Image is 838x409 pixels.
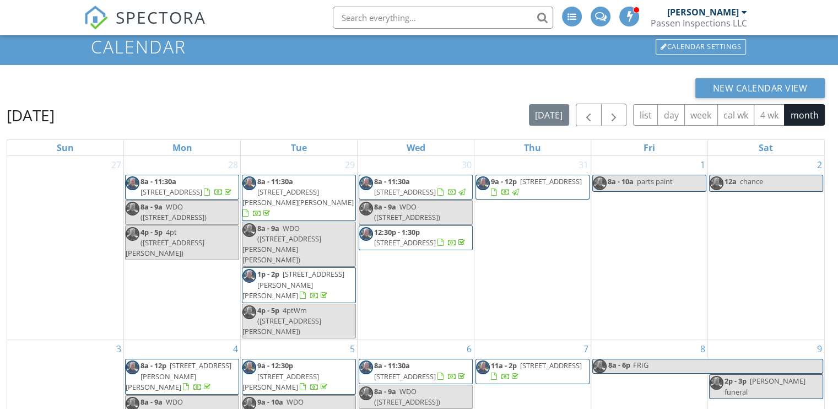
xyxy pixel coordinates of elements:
a: 9a - 12p [STREET_ADDRESS] [491,176,582,197]
span: 8a - 9a [140,202,163,212]
a: 8a - 11:30a [STREET_ADDRESS] [359,175,473,200]
span: SPECTORA [116,6,206,29]
img: 43af5337635abc333d4726d2b9fa62a03fed9dcc.jpg [359,360,373,374]
h2: [DATE] [7,104,55,126]
span: chance [740,176,763,186]
span: 8a - 9a [140,397,163,407]
span: WDO ([STREET_ADDRESS]) [140,202,207,222]
span: 4ptWm ([STREET_ADDRESS][PERSON_NAME]) [242,305,321,336]
span: 4pt ([STREET_ADDRESS][PERSON_NAME]) [126,227,204,258]
a: Monday [170,140,194,155]
h1: Calendar [91,37,747,56]
button: Next month [601,104,627,126]
span: 8a - 11:30a [140,176,176,186]
a: 12:30p - 1:30p [STREET_ADDRESS] [374,227,467,247]
span: [STREET_ADDRESS] [140,187,202,197]
img: 43af5337635abc333d4726d2b9fa62a03fed9dcc.jpg [242,360,256,374]
img: 43af5337635abc333d4726d2b9fa62a03fed9dcc.jpg [593,176,607,190]
td: Go to August 1, 2025 [591,156,707,340]
span: 8a - 11:30a [374,176,410,186]
a: SPECTORA [84,15,206,38]
a: 9a - 12p [STREET_ADDRESS] [475,175,590,200]
a: 8a - 11:30a [STREET_ADDRESS] [125,175,239,200]
span: 12:30p - 1:30p [374,227,420,237]
span: [STREET_ADDRESS] [374,187,436,197]
span: WDO ([STREET_ADDRESS][PERSON_NAME][PERSON_NAME]) [242,223,321,265]
span: [STREET_ADDRESS] [520,360,582,370]
span: 8a - 9a [374,202,396,212]
img: 43af5337635abc333d4726d2b9fa62a03fed9dcc.jpg [242,223,256,237]
span: [STREET_ADDRESS] [520,176,582,186]
span: 9a - 12p [491,176,517,186]
td: Go to July 27, 2025 [7,156,124,340]
a: Go to July 27, 2025 [109,156,123,174]
img: The Best Home Inspection Software - Spectora [84,6,108,30]
td: Go to July 30, 2025 [358,156,474,340]
img: 43af5337635abc333d4726d2b9fa62a03fed9dcc.jpg [126,227,139,241]
span: [STREET_ADDRESS][PERSON_NAME][PERSON_NAME] [242,187,354,207]
div: Passen Inspections LLC [651,18,747,29]
span: 9a - 10a [257,397,283,407]
img: 43af5337635abc333d4726d2b9fa62a03fed9dcc.jpg [359,386,373,400]
span: WDO ([STREET_ADDRESS]) [374,386,440,407]
button: [DATE] [529,104,569,126]
div: Calendar Settings [656,39,746,55]
span: 8a - 10a [608,176,634,186]
a: 11a - 2p [STREET_ADDRESS] [475,359,590,384]
a: Go to August 2, 2025 [815,156,824,174]
a: Go to July 29, 2025 [343,156,357,174]
span: 9a - 12:30p [257,360,293,370]
a: 8a - 11:30a [STREET_ADDRESS] [359,359,473,384]
span: 8a - 11:30a [257,176,293,186]
a: Go to August 1, 2025 [698,156,707,174]
span: FRIG [633,360,648,370]
span: 1p - 2p [257,269,279,279]
button: cal wk [717,104,755,126]
a: Go to August 3, 2025 [114,340,123,358]
a: Go to August 6, 2025 [464,340,474,358]
a: Go to July 30, 2025 [459,156,474,174]
a: Go to August 4, 2025 [231,340,240,358]
button: day [657,104,685,126]
img: 43af5337635abc333d4726d2b9fa62a03fed9dcc.jpg [476,176,490,190]
img: 43af5337635abc333d4726d2b9fa62a03fed9dcc.jpg [126,202,139,216]
a: Go to August 7, 2025 [581,340,591,358]
a: Sunday [55,140,76,155]
span: [STREET_ADDRESS] [374,372,436,381]
span: 4p - 5p [140,227,163,237]
a: 9a - 12:30p [STREET_ADDRESS][PERSON_NAME] [242,360,329,391]
img: 43af5337635abc333d4726d2b9fa62a03fed9dcc.jpg [359,202,373,216]
a: Go to August 8, 2025 [698,340,707,358]
span: 12a [725,176,737,186]
span: [STREET_ADDRESS][PERSON_NAME][PERSON_NAME] [242,269,344,300]
a: Wednesday [404,140,427,155]
img: 43af5337635abc333d4726d2b9fa62a03fed9dcc.jpg [242,176,256,190]
span: 8a - 12p [140,360,166,370]
span: [STREET_ADDRESS][PERSON_NAME][PERSON_NAME] [126,360,231,391]
a: 8a - 11:30a [STREET_ADDRESS][PERSON_NAME][PERSON_NAME] [242,176,354,218]
span: 4p - 5p [257,305,279,315]
a: 8a - 11:30a [STREET_ADDRESS] [374,360,467,381]
a: 8a - 11:30a [STREET_ADDRESS] [374,176,467,197]
a: Go to July 28, 2025 [226,156,240,174]
img: 43af5337635abc333d4726d2b9fa62a03fed9dcc.jpg [593,359,607,373]
button: Previous month [576,104,602,126]
img: 43af5337635abc333d4726d2b9fa62a03fed9dcc.jpg [476,360,490,374]
span: 8a - 11:30a [374,360,410,370]
span: WDO ([STREET_ADDRESS]) [374,202,440,222]
a: Friday [641,140,657,155]
button: week [684,104,718,126]
a: Tuesday [289,140,309,155]
button: list [633,104,658,126]
input: Search everything... [333,7,553,29]
img: 43af5337635abc333d4726d2b9fa62a03fed9dcc.jpg [242,269,256,283]
a: 1p - 2p [STREET_ADDRESS][PERSON_NAME][PERSON_NAME] [242,267,356,303]
img: 43af5337635abc333d4726d2b9fa62a03fed9dcc.jpg [359,176,373,190]
a: 8a - 12p [STREET_ADDRESS][PERSON_NAME][PERSON_NAME] [125,359,239,395]
img: 43af5337635abc333d4726d2b9fa62a03fed9dcc.jpg [710,176,723,190]
button: month [784,104,825,126]
img: 43af5337635abc333d4726d2b9fa62a03fed9dcc.jpg [710,376,723,390]
a: 8a - 12p [STREET_ADDRESS][PERSON_NAME][PERSON_NAME] [126,360,231,391]
a: Go to August 9, 2025 [815,340,824,358]
a: 1p - 2p [STREET_ADDRESS][PERSON_NAME][PERSON_NAME] [242,269,344,300]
